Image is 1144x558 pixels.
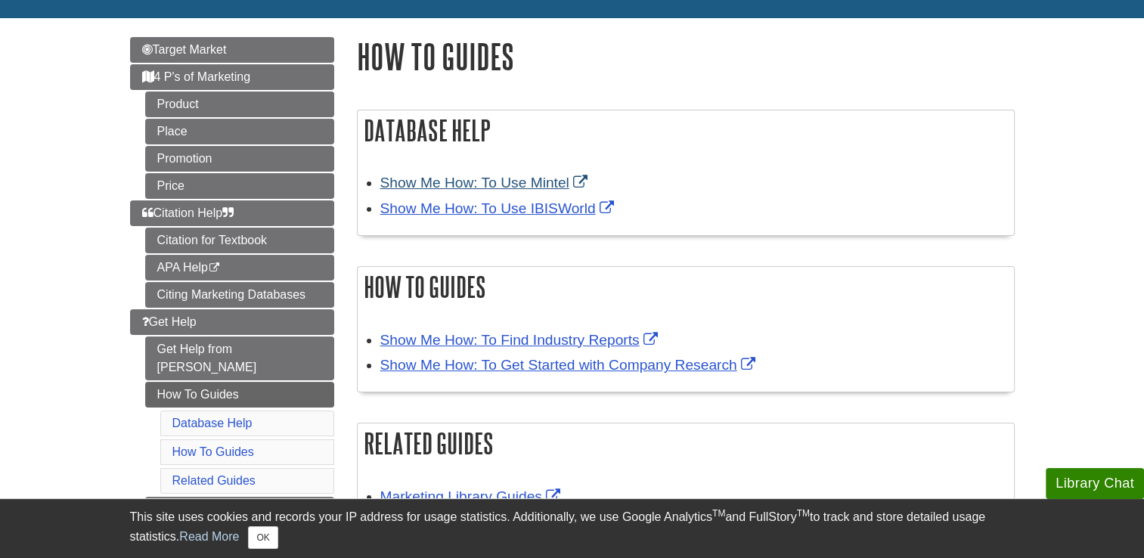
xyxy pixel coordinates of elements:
button: Library Chat [1046,468,1144,499]
a: Video | Library Overview [145,497,334,522]
a: How To Guides [172,445,254,458]
i: This link opens in a new window [208,263,221,273]
span: Target Market [142,43,227,56]
a: Citing Marketing Databases [145,282,334,308]
a: Link opens in new window [380,200,618,216]
div: This site uses cookies and records your IP address for usage statistics. Additionally, we use Goo... [130,508,1015,549]
span: Get Help [142,315,197,328]
a: Get Help [130,309,334,335]
a: Citation for Textbook [145,228,334,253]
a: Price [145,173,334,199]
a: Link opens in new window [380,332,662,348]
a: Promotion [145,146,334,172]
a: Related Guides [172,474,256,487]
sup: TM [797,508,810,519]
a: Place [145,119,334,144]
span: Citation Help [142,206,234,219]
a: Product [145,91,334,117]
h2: Related Guides [358,423,1014,463]
a: Link opens in new window [380,175,591,191]
a: Target Market [130,37,334,63]
a: Database Help [172,417,253,429]
div: Guide Page Menu [130,37,334,522]
sup: TM [712,508,725,519]
span: 4 P's of Marketing [142,70,251,83]
a: Link opens in new window [380,357,759,373]
h2: How To Guides [358,267,1014,307]
a: 4 P's of Marketing [130,64,334,90]
a: Citation Help [130,200,334,226]
button: Close [248,526,277,549]
a: APA Help [145,255,334,281]
a: How To Guides [145,382,334,408]
a: Read More [179,530,239,543]
a: Get Help from [PERSON_NAME] [145,336,334,380]
h2: Database Help [358,110,1014,150]
a: Link opens in new window [380,488,564,504]
h1: How To Guides [357,37,1015,76]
